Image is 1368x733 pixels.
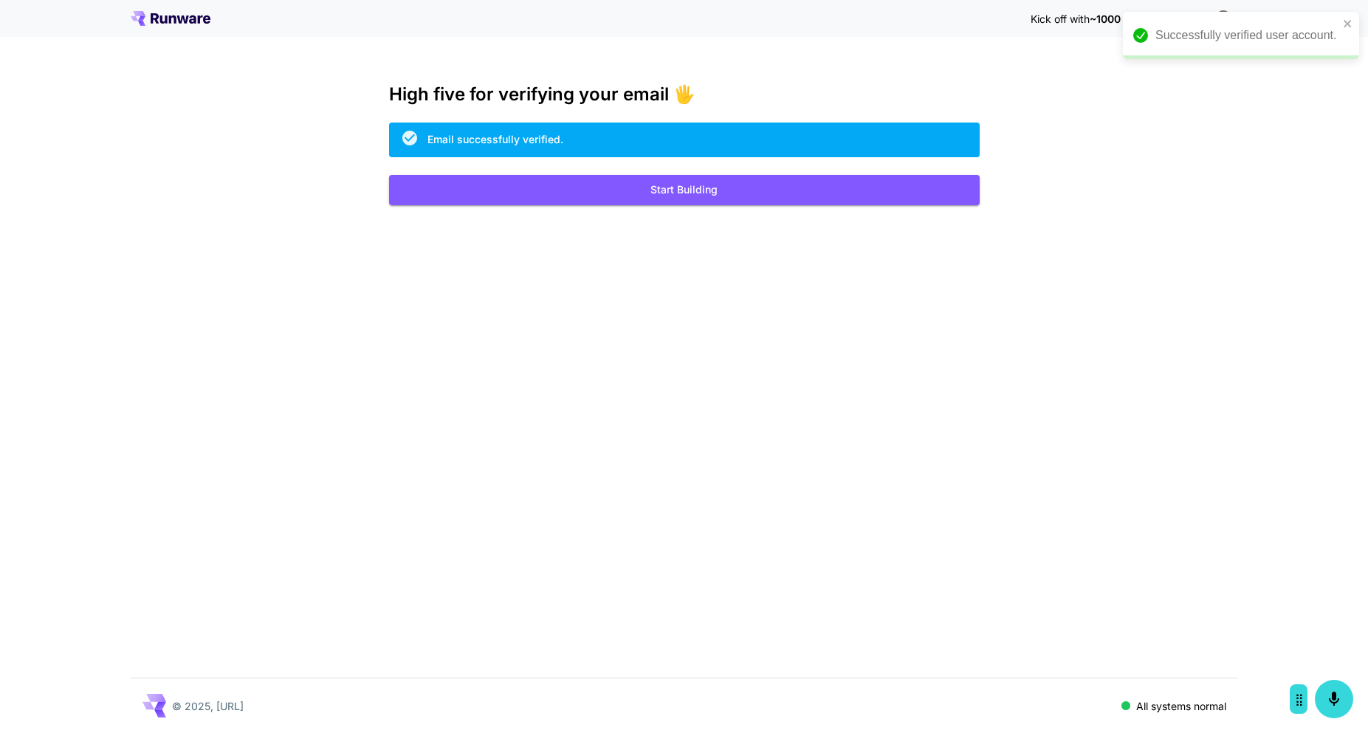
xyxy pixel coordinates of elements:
[1090,13,1203,25] span: ~1000 free images! 🎈
[1031,13,1090,25] span: Kick off with
[1343,18,1353,30] button: close
[1155,27,1338,44] div: Successfully verified user account.
[427,131,563,147] div: Email successfully verified.
[1290,684,1307,714] button: ⣿
[389,84,980,105] h3: High five for verifying your email 🖐️
[389,175,980,205] button: Start Building
[1136,698,1226,714] p: All systems normal
[172,698,244,714] p: © 2025, [URL]
[1209,3,1238,32] button: In order to qualify for free credit, you need to sign up with a business email address and click ...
